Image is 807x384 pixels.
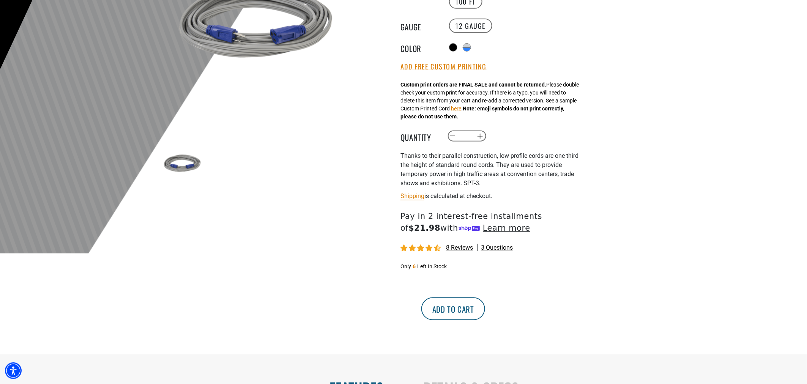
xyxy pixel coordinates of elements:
span: Only [400,263,411,269]
legend: Color [400,42,438,52]
button: Add Free Custom Printing [400,63,487,71]
span: 4.50 stars [400,245,442,252]
div: Accessibility Menu [5,362,22,379]
div: Please double check your custom print for accuracy. If there is a typo, you will need to delete t... [400,81,579,121]
span: 6 [413,263,416,269]
button: here [451,105,461,113]
div: is calculated at checkout. [400,191,586,201]
label: Quantity [400,131,438,141]
button: Add to cart [421,297,485,320]
a: Shipping [400,192,424,200]
strong: Custom print orders are FINAL SALE and cannot be returned. [400,82,546,88]
strong: Note: emoji symbols do not print correctly, please do not use them. [400,105,564,120]
img: Grey & Blue [159,142,203,186]
span: Left In Stock [417,263,447,269]
label: 12 Gauge [449,19,493,33]
span: 3 questions [481,244,513,252]
p: Thanks to their parallel construction, low profile cords are one third the height of standard rou... [400,151,586,188]
span: 8 reviews [446,244,473,251]
legend: Gauge [400,21,438,31]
